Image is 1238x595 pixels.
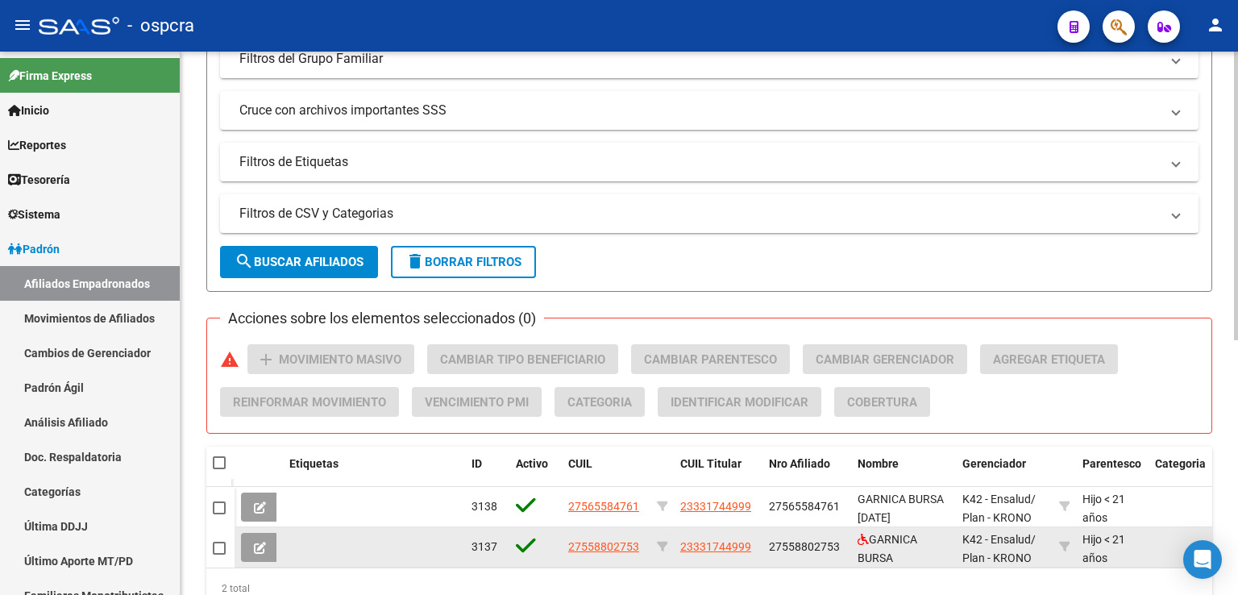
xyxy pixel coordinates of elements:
[993,352,1105,367] span: Agregar Etiqueta
[412,387,542,417] button: Vencimiento PMI
[858,533,944,583] span: GARNICA BURSA [PERSON_NAME]
[509,447,562,500] datatable-header-cell: Activo
[658,387,821,417] button: Identificar Modificar
[1149,447,1213,500] datatable-header-cell: Categoria
[239,205,1160,223] mat-panel-title: Filtros de CSV y Categorias
[962,457,1026,470] span: Gerenciador
[235,255,364,269] span: Buscar Afiliados
[847,395,917,410] span: Cobertura
[405,252,425,271] mat-icon: delete
[644,352,777,367] span: Cambiar Parentesco
[1155,457,1206,470] span: Categoria
[769,540,840,553] span: 27558802753
[1206,15,1225,35] mat-icon: person
[762,447,851,500] datatable-header-cell: Nro Afiliado
[631,344,790,374] button: Cambiar Parentesco
[8,206,60,223] span: Sistema
[1076,447,1149,500] datatable-header-cell: Parentesco
[680,500,751,513] span: 23331744999
[8,102,49,119] span: Inicio
[671,395,808,410] span: Identificar Modificar
[256,350,276,369] mat-icon: add
[220,387,399,417] button: Reinformar Movimiento
[962,493,1036,543] span: / Plan - KRONO PLUS
[220,91,1199,130] mat-expansion-panel-header: Cruce con archivos importantes SSS
[472,540,497,553] span: 3137
[1082,493,1125,524] span: Hijo < 21 años
[1082,533,1125,564] span: Hijo < 21 años
[1082,457,1141,470] span: Parentesco
[8,67,92,85] span: Firma Express
[858,493,944,543] span: GARNICA BURSA [DATE][PERSON_NAME]
[858,457,899,470] span: Nombre
[247,344,414,374] button: Movimiento Masivo
[680,540,751,553] span: 23331744999
[769,457,830,470] span: Nro Afiliado
[674,447,762,500] datatable-header-cell: CUIL Titular
[962,533,1036,583] span: / Plan - KRONO PLUS
[239,153,1160,171] mat-panel-title: Filtros de Etiquetas
[239,50,1160,68] mat-panel-title: Filtros del Grupo Familiar
[220,143,1199,181] mat-expansion-panel-header: Filtros de Etiquetas
[233,395,386,410] span: Reinformar Movimiento
[465,447,509,500] datatable-header-cell: ID
[8,136,66,154] span: Reportes
[680,457,742,470] span: CUIL Titular
[956,447,1053,500] datatable-header-cell: Gerenciador
[220,307,544,330] h3: Acciones sobre los elementos seleccionados (0)
[803,344,967,374] button: Cambiar Gerenciador
[8,171,70,189] span: Tesorería
[472,457,482,470] span: ID
[568,500,639,513] span: 27565584761
[834,387,930,417] button: Cobertura
[769,500,840,513] span: 27565584761
[568,457,592,470] span: CUIL
[555,387,645,417] button: Categoria
[220,246,378,278] button: Buscar Afiliados
[220,350,239,369] mat-icon: warning
[239,102,1160,119] mat-panel-title: Cruce con archivos importantes SSS
[127,8,194,44] span: - ospcra
[816,352,954,367] span: Cambiar Gerenciador
[962,493,1031,506] span: K42 - Ensalud
[289,457,339,470] span: Etiquetas
[568,540,639,553] span: 27558802753
[425,395,529,410] span: Vencimiento PMI
[235,252,254,271] mat-icon: search
[427,344,618,374] button: Cambiar Tipo Beneficiario
[220,194,1199,233] mat-expansion-panel-header: Filtros de CSV y Categorias
[13,15,32,35] mat-icon: menu
[283,447,465,500] datatable-header-cell: Etiquetas
[279,352,401,367] span: Movimiento Masivo
[516,457,548,470] span: Activo
[440,352,605,367] span: Cambiar Tipo Beneficiario
[562,447,650,500] datatable-header-cell: CUIL
[567,395,632,410] span: Categoria
[1183,540,1222,579] div: Open Intercom Messenger
[391,246,536,278] button: Borrar Filtros
[851,447,956,500] datatable-header-cell: Nombre
[472,500,497,513] span: 3138
[980,344,1118,374] button: Agregar Etiqueta
[8,240,60,258] span: Padrón
[962,533,1031,546] span: K42 - Ensalud
[220,40,1199,78] mat-expansion-panel-header: Filtros del Grupo Familiar
[405,255,521,269] span: Borrar Filtros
